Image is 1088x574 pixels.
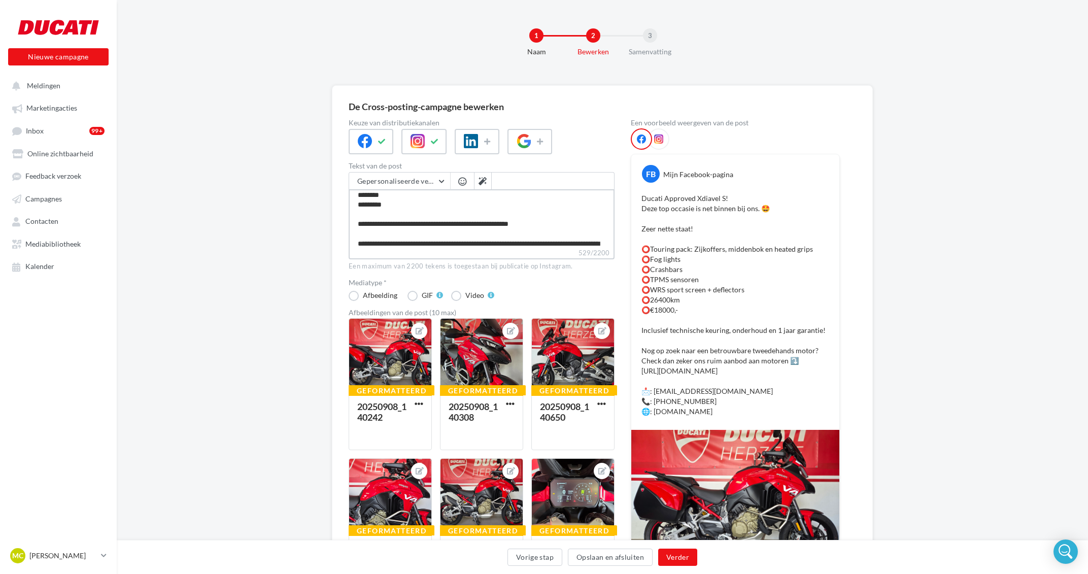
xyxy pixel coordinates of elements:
[8,48,109,65] button: Nieuwe campagne
[357,401,406,423] div: 20250908_140242
[449,401,498,423] div: 20250908_140308
[6,189,111,208] a: Campagnes
[6,76,107,94] button: Meldingen
[349,162,615,170] label: Tekst van de post
[25,194,62,203] span: Campagnes
[349,279,615,286] label: Mediatype *
[25,172,81,181] span: Feedback verzoek
[29,551,97,561] p: [PERSON_NAME]
[26,104,77,113] span: Marketingacties
[658,549,697,566] button: Verder
[6,212,111,230] a: Contacten
[25,240,81,248] span: Mediabibliotheek
[440,525,526,536] div: Geformatteerd
[631,119,840,126] div: Een voorbeeld weergeven van de post
[6,121,111,140] a: Inbox99+
[349,102,504,111] div: De Cross-posting-campagne bewerken
[643,28,657,43] div: 3
[89,127,105,135] div: 99+
[465,292,484,299] div: Video
[507,549,562,566] button: Vorige stap
[561,47,626,57] div: Bewerken
[357,177,443,185] span: Gepersonaliseerde velden
[504,47,569,57] div: Naam
[349,119,615,126] label: Keuze van distributiekanalen
[440,385,526,396] div: Geformatteerd
[25,262,54,271] span: Kalender
[531,525,617,536] div: Geformatteerd
[641,193,829,417] p: Ducati Approved Xdiavel S! Deze top occasie is net binnen bij ons. 🤩 Zeer nette staat! ⭕Touring p...
[1053,539,1078,564] div: Open Intercom Messenger
[586,28,600,43] div: 2
[6,144,111,162] a: Online zichtbaarheid
[349,385,434,396] div: Geformatteerd
[349,262,615,271] div: Een maximum van 2200 tekens is toegestaan bij publicatie op Instagram.
[349,309,615,316] div: Afbeeldingen van de post (10 max)
[531,385,617,396] div: Geformatteerd
[26,126,44,135] span: Inbox
[349,173,450,190] button: Gepersonaliseerde velden
[6,234,111,253] a: Mediabibliotheek
[568,549,653,566] button: Opslaan en afsluiten
[12,551,23,561] span: MC
[8,546,109,565] a: MC [PERSON_NAME]
[6,166,111,185] a: Feedback verzoek
[642,165,660,183] div: FB
[25,217,58,226] span: Contacten
[349,248,615,259] label: 529/2200
[27,149,93,158] span: Online zichtbaarheid
[618,47,683,57] div: Samenvatting
[363,292,397,299] div: Afbeelding
[540,401,589,423] div: 20250908_140650
[529,28,543,43] div: 1
[349,525,434,536] div: Geformatteerd
[6,257,111,275] a: Kalender
[663,170,733,180] div: Mijn Facebook-pagina
[422,292,433,299] div: GIF
[6,98,111,117] a: Marketingacties
[27,81,60,90] span: Meldingen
